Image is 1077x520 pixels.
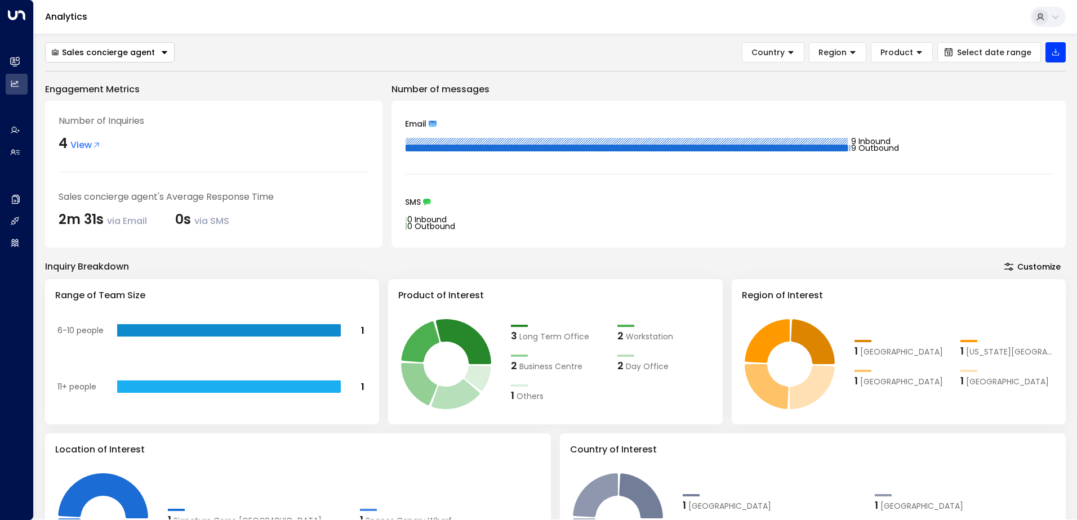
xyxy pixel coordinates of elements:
[405,120,426,128] span: Email
[617,328,713,343] div: 2Workstation
[70,138,101,152] span: View
[517,391,544,402] span: Others
[407,221,455,232] tspan: 0 Outbound
[391,83,1066,96] p: Number of messages
[860,346,943,358] span: London
[742,289,1056,302] h3: Region of Interest
[860,376,943,388] span: Milan
[751,47,785,57] span: Country
[45,42,175,62] button: Sales concierge agent
[818,47,847,57] span: Region
[45,260,129,274] div: Inquiry Breakdown
[617,358,713,373] div: 2Day Office
[519,361,582,373] span: Business Centre
[55,289,369,302] h3: Range of Team Size
[966,376,1049,388] span: Shenzhen
[45,10,87,23] a: Analytics
[511,358,517,373] div: 2
[871,42,933,62] button: Product
[742,42,804,62] button: Country
[45,83,382,96] p: Engagement Metrics
[855,373,858,388] div: 1
[683,497,686,513] div: 1
[57,325,104,336] tspan: 6-10 people
[519,331,589,343] span: Long Term Office
[875,497,878,513] div: 1
[683,497,864,513] div: 1United States of America
[59,133,68,154] div: 4
[361,324,364,337] tspan: 1
[851,142,898,154] tspan: 9 Outbound
[960,373,1056,388] div: 1Shenzhen
[57,381,96,392] tspan: 11+ people
[960,343,964,358] div: 1
[999,259,1066,275] button: Customize
[59,209,147,230] div: 2m 31s
[880,47,913,57] span: Product
[45,42,175,62] div: Button group with a nested menu
[107,214,147,227] span: via Email
[405,198,1052,206] div: SMS
[175,209,229,230] div: 0s
[809,42,866,62] button: Region
[617,358,624,373] div: 2
[960,373,964,388] div: 1
[957,48,1031,57] span: Select date range
[511,328,517,343] div: 3
[361,380,364,393] tspan: 1
[194,214,229,227] span: via SMS
[511,358,606,373] div: 2Business Centre
[688,500,771,512] span: United States of America
[851,136,890,147] tspan: 9 Inbound
[511,388,606,403] div: 1Others
[880,500,963,512] span: Italy
[937,42,1041,62] button: Select date range
[51,47,155,57] div: Sales concierge agent
[875,497,1056,513] div: 1Italy
[55,443,541,456] h3: Location of Interest
[398,289,712,302] h3: Product of Interest
[855,373,950,388] div: 1Milan
[59,114,369,128] div: Number of Inquiries
[59,190,369,204] div: Sales concierge agent's Average Response Time
[855,343,858,358] div: 1
[511,388,514,403] div: 1
[617,328,624,343] div: 2
[966,346,1056,358] span: New York City
[626,331,673,343] span: Workstation
[511,328,606,343] div: 3Long Term Office
[855,343,950,358] div: 1London
[960,343,1056,358] div: 1New York City
[407,214,447,225] tspan: 0 Inbound
[570,443,1056,456] h3: Country of Interest
[626,361,669,373] span: Day Office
